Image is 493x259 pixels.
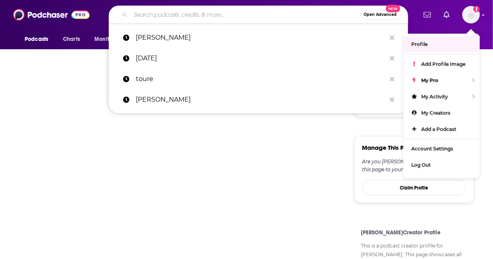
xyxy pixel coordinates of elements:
[403,36,480,52] a: Profile
[136,27,386,48] p: mark talercio
[411,162,431,168] span: Log Out
[403,56,480,72] a: Add Profile Image
[403,141,480,157] a: Account Settings
[411,41,428,47] span: Profile
[421,126,456,132] span: Add a Podcast
[421,77,438,83] span: My Pro
[421,8,434,21] a: Show notifications dropdown
[403,105,480,121] a: My Creators
[136,69,386,89] p: toure
[411,146,453,152] span: Account Settings
[403,121,480,137] a: Add a Podcast
[136,48,386,69] p: juneteenth
[362,144,419,151] h3: Manage This Profile
[360,10,401,19] button: Open AdvancedNew
[386,5,400,12] span: New
[362,158,466,174] div: Are you [PERSON_NAME]? Verify and edit this page to your liking.
[19,32,59,47] button: open menu
[109,89,408,110] a: [PERSON_NAME]
[109,69,408,89] a: toure
[109,6,408,24] div: Search podcasts, credits, & more...
[109,27,408,48] a: [PERSON_NAME]
[361,251,403,257] a: [PERSON_NAME]
[421,94,448,100] span: My Activity
[462,6,480,23] button: Show profile menu
[361,229,468,236] h4: [PERSON_NAME] Creator Profile
[13,7,90,22] img: Podchaser - Follow, Share and Rate Podcasts
[109,48,408,69] a: [DATE]
[473,6,480,12] svg: Add a profile image
[440,8,453,21] a: Show notifications dropdown
[136,89,386,110] p: joe budden
[391,32,446,47] button: open menu
[364,13,397,17] span: Open Advanced
[403,34,480,178] ul: Show profile menu
[362,180,466,195] button: Claim Profile
[131,8,360,21] input: Search podcasts, credits, & more...
[94,34,123,45] span: Monitoring
[89,32,133,47] button: open menu
[421,110,450,116] span: My Creators
[25,34,48,45] span: Podcasts
[462,6,480,23] span: Logged in as joshzajdman
[462,6,480,23] img: User Profile
[58,32,85,47] a: Charts
[421,61,466,67] span: Add Profile Image
[445,32,474,47] button: open menu
[63,34,80,45] span: Charts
